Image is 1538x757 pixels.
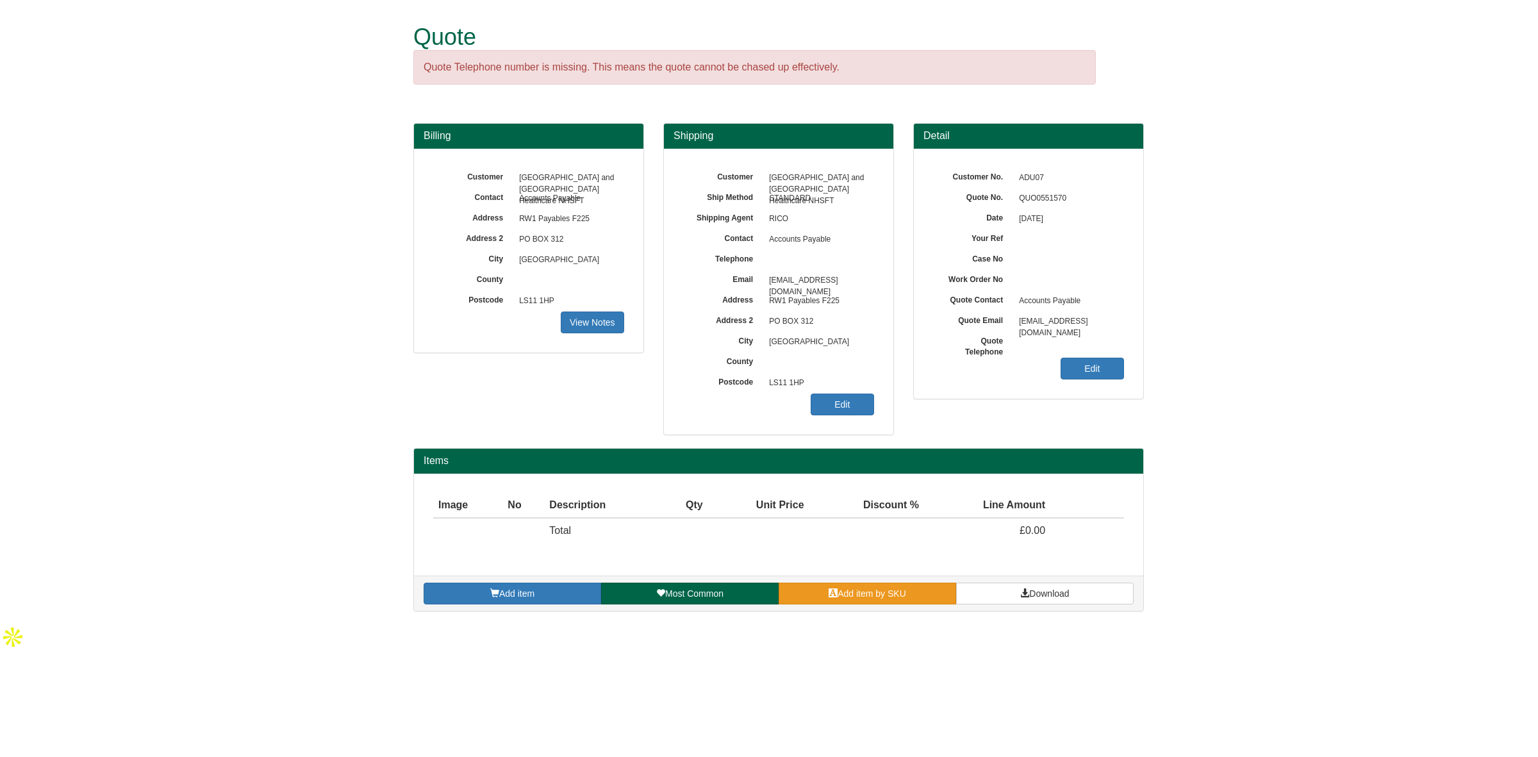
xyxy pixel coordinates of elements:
[424,455,1134,467] h2: Items
[433,493,502,519] th: Image
[513,229,624,250] span: PO BOX 312
[1061,358,1124,379] a: Edit
[763,373,874,394] span: LS11 1HP
[683,250,763,265] label: Telephone
[924,493,1050,519] th: Line Amount
[424,130,634,142] h3: Billing
[763,312,874,332] span: PO BOX 312
[763,291,874,312] span: RW1 Payables F225
[683,373,763,388] label: Postcode
[433,188,513,203] label: Contact
[1020,525,1045,536] span: £0.00
[499,588,534,599] span: Add item
[683,209,763,224] label: Shipping Agent
[433,229,513,244] label: Address 2
[513,168,624,188] span: [GEOGRAPHIC_DATA] and [GEOGRAPHIC_DATA] Healthcare NHSFT
[933,168,1013,183] label: Customer No.
[708,493,809,519] th: Unit Price
[933,209,1013,224] label: Date
[683,188,763,203] label: Ship Method
[933,312,1013,326] label: Quote Email
[763,229,874,250] span: Accounts Payable
[811,394,874,415] a: Edit
[1013,312,1124,332] span: [EMAIL_ADDRESS][DOMAIN_NAME]
[683,291,763,306] label: Address
[933,291,1013,306] label: Quote Contact
[838,588,906,599] span: Add item by SKU
[683,353,763,367] label: County
[683,312,763,326] label: Address 2
[683,270,763,285] label: Email
[413,50,1096,85] div: Quote Telephone number is missing. This means the quote cannot be chased up effectively.
[513,188,624,209] span: Accounts Payable
[763,188,874,209] span: STANDARD
[413,24,1096,50] h1: Quote
[1013,168,1124,188] span: ADU07
[433,250,513,265] label: City
[956,583,1134,604] a: Download
[683,168,763,183] label: Customer
[513,291,624,312] span: LS11 1HP
[809,493,925,519] th: Discount %
[933,229,1013,244] label: Your Ref
[1029,588,1069,599] span: Download
[933,188,1013,203] label: Quote No.
[433,291,513,306] label: Postcode
[502,493,544,519] th: No
[674,130,884,142] h3: Shipping
[1013,291,1124,312] span: Accounts Payable
[933,270,1013,285] label: Work Order No
[763,332,874,353] span: [GEOGRAPHIC_DATA]
[933,332,1013,358] label: Quote Telephone
[561,312,624,333] a: View Notes
[933,250,1013,265] label: Case No
[544,493,660,519] th: Description
[683,332,763,347] label: City
[763,270,874,291] span: [EMAIL_ADDRESS][DOMAIN_NAME]
[763,209,874,229] span: RICO
[1013,209,1124,229] span: [DATE]
[513,209,624,229] span: RW1 Payables F225
[433,209,513,224] label: Address
[544,518,660,544] td: Total
[763,168,874,188] span: [GEOGRAPHIC_DATA] and [GEOGRAPHIC_DATA] Healthcare NHSFT
[513,250,624,270] span: [GEOGRAPHIC_DATA]
[683,229,763,244] label: Contact
[1013,188,1124,209] span: QUO0551570
[433,270,513,285] label: County
[923,130,1134,142] h3: Detail
[660,493,707,519] th: Qty
[665,588,724,599] span: Most Common
[433,168,513,183] label: Customer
